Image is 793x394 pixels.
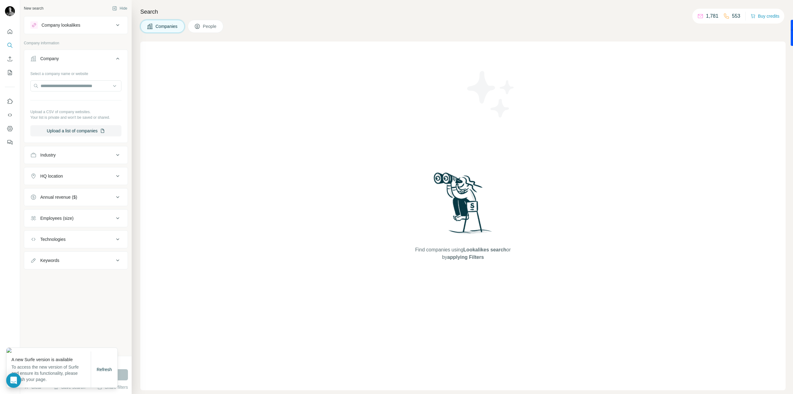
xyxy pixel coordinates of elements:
[447,255,484,260] span: applying Filters
[40,194,77,200] div: Annual revenue ($)
[40,173,63,179] div: HQ location
[40,55,59,62] div: Company
[24,190,128,205] button: Annual revenue ($)
[732,12,740,20] p: 553
[24,169,128,184] button: HQ location
[5,6,15,16] img: Avatar
[24,253,128,268] button: Keywords
[30,115,121,120] p: Your list is private and won't be saved or shared.
[40,257,59,263] div: Keywords
[431,171,495,240] img: Surfe Illustration - Woman searching with binoculars
[5,123,15,134] button: Dashboard
[706,12,718,20] p: 1,781
[40,215,73,221] div: Employees (size)
[11,364,91,383] p: To access the new version of Surfe and ensure its functionality, please refresh your page.
[24,211,128,226] button: Employees (size)
[30,109,121,115] p: Upload a CSV of company websites.
[30,125,121,136] button: Upload a list of companies
[7,348,117,353] img: 6442046a-7ce0-4576-8c22-90a011b36fcb
[463,247,506,252] span: Lookalikes search
[24,40,128,46] p: Company information
[24,6,43,11] div: New search
[5,67,15,78] button: My lists
[24,232,128,247] button: Technologies
[24,18,128,33] button: Company lookalikes
[40,152,56,158] div: Industry
[40,236,66,242] div: Technologies
[108,4,132,13] button: Hide
[751,12,779,20] button: Buy credits
[5,40,15,51] button: Search
[140,7,786,16] h4: Search
[42,22,80,28] div: Company lookalikes
[413,246,512,261] span: Find companies using or by
[5,96,15,107] button: Use Surfe on LinkedIn
[92,364,116,375] button: Refresh
[5,137,15,148] button: Feedback
[97,367,112,372] span: Refresh
[30,69,121,77] div: Select a company name or website
[5,109,15,121] button: Use Surfe API
[5,53,15,64] button: Enrich CSV
[463,66,519,122] img: Surfe Illustration - Stars
[5,26,15,37] button: Quick start
[24,51,128,69] button: Company
[24,148,128,162] button: Industry
[11,356,91,363] p: A new Surfe version is available
[203,23,217,29] span: People
[6,373,21,388] div: Open Intercom Messenger
[156,23,178,29] span: Companies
